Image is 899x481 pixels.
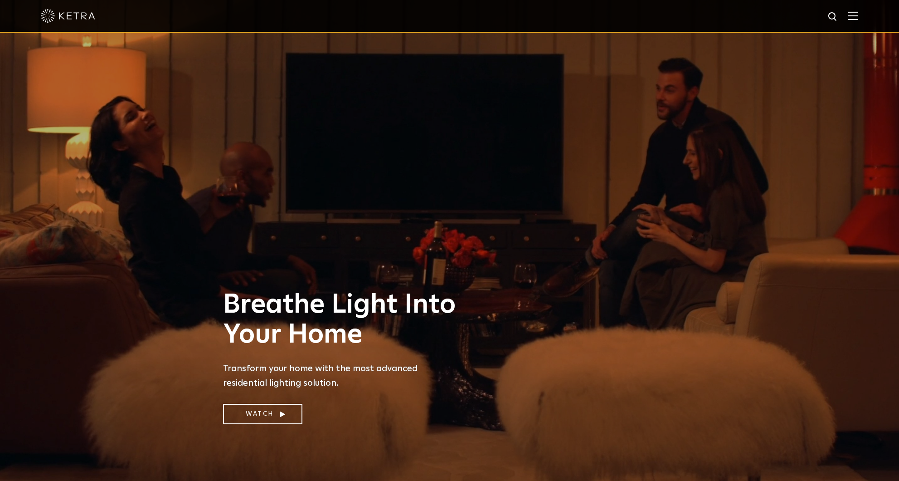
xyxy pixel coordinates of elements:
a: Watch [223,404,302,424]
img: search icon [827,11,839,23]
img: ketra-logo-2019-white [41,9,95,23]
p: Transform your home with the most advanced residential lighting solution. [223,361,463,390]
h1: Breathe Light Into Your Home [223,290,463,350]
img: Hamburger%20Nav.svg [848,11,858,20]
